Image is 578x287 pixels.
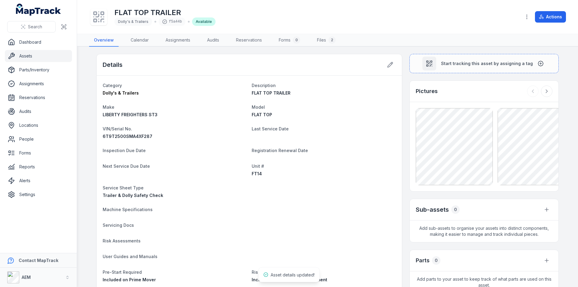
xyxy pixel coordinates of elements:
a: Dashboard [5,36,72,48]
a: Forms [5,147,72,159]
span: LIBERTY FREIGHTERS ST3 [103,112,157,117]
span: Dolly's & Trailers [103,90,139,95]
a: Assignments [161,34,195,47]
span: FT14 [252,171,262,176]
span: Registration Renewal Date [252,148,308,153]
a: People [5,133,72,145]
span: Risk Assessments [103,238,141,243]
div: 0 [451,205,460,214]
span: FLAT TOP [252,112,272,117]
span: Included on Truck Risk Assessment [252,277,327,282]
span: Service Sheet Type [103,185,144,190]
a: Settings [5,189,72,201]
span: Dolly's & Trailers [118,19,148,24]
span: Risk Assessment needed? [252,270,307,275]
a: MapTrack [16,4,61,16]
h1: FLAT TOP TRAILER [114,8,216,17]
span: Pre-Start Required [103,270,142,275]
span: Asset details updated! [271,272,315,277]
a: Assets [5,50,72,62]
a: Audits [202,34,224,47]
span: Start tracking this asset by assigning a tag [441,61,533,67]
span: FLAT TOP TRAILER [252,90,291,95]
span: Category [103,83,122,88]
span: Machine Specifications [103,207,153,212]
span: Unit # [252,164,264,169]
div: f5a44b [159,17,185,26]
a: Assignments [5,78,72,90]
span: Next Service Due Date [103,164,150,169]
a: Calendar [126,34,154,47]
span: User Guides and Manuals [103,254,157,259]
div: 2 [328,36,336,44]
h3: Pictures [416,87,438,95]
span: 6T9T2500SMA4XF287 [103,134,152,139]
h3: Parts [416,256,430,265]
span: Model [252,105,265,110]
a: Locations [5,119,72,131]
span: Servicing Docs [103,223,134,228]
a: Overview [89,34,119,47]
div: 0 [432,256,440,265]
div: 0 [293,36,300,44]
a: Parts/Inventory [5,64,72,76]
a: Files2 [312,34,340,47]
strong: Contact MapTrack [19,258,58,263]
a: Forms0 [274,34,305,47]
span: VIN/Serial No. [103,126,132,131]
span: Included on Prime Mover [103,277,156,282]
a: Audits [5,105,72,117]
span: Make [103,105,114,110]
span: Inspection Due Date [103,148,146,153]
button: Start tracking this asset by assigning a tag [409,54,559,73]
h2: Sub-assets [416,205,449,214]
h2: Details [103,61,123,69]
div: Available [192,17,216,26]
span: Trailer & Dolly Safety Check [103,193,163,198]
strong: AEM [22,275,31,280]
button: Search [7,21,56,33]
button: Actions [535,11,566,23]
a: Reports [5,161,72,173]
span: Last Service Date [252,126,289,131]
span: Add sub-assets to organise your assets into distinct components, making it easier to manage and t... [410,220,558,242]
span: Search [28,24,42,30]
a: Reservations [5,92,72,104]
span: Description [252,83,276,88]
a: Reservations [231,34,267,47]
a: Alerts [5,175,72,187]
